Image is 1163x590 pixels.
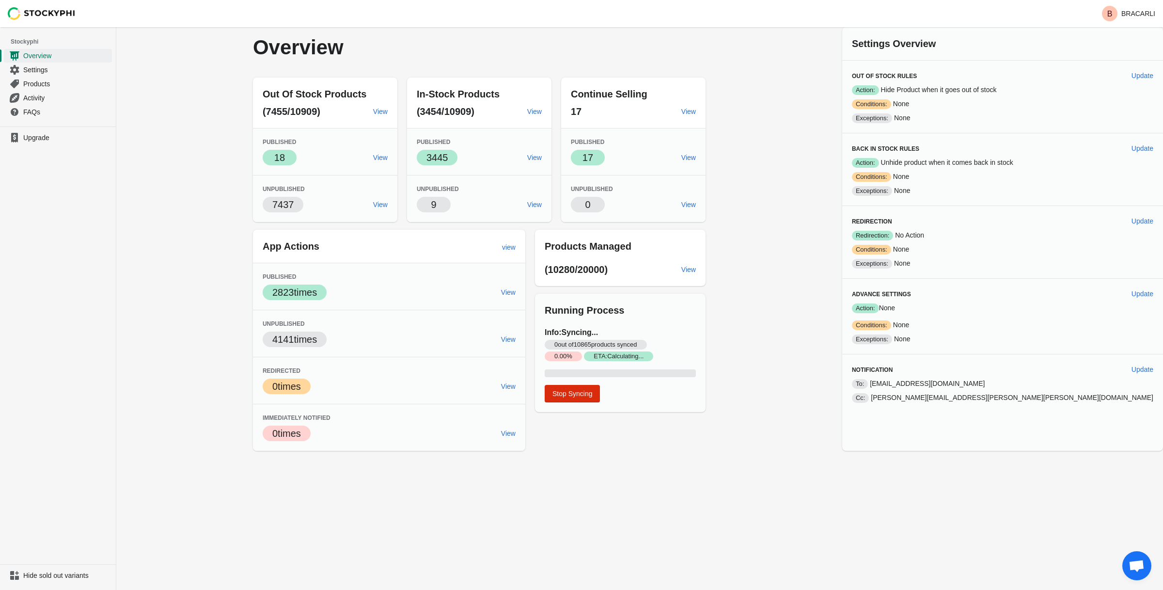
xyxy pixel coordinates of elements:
[497,378,519,395] a: View
[501,335,516,343] span: View
[1132,144,1153,152] span: Update
[852,258,1153,269] p: None
[417,89,500,99] span: In-Stock Products
[677,149,700,166] a: View
[272,287,317,298] span: 2823 times
[1132,217,1153,225] span: Update
[681,266,696,273] span: View
[1128,212,1157,230] button: Update
[852,186,1153,196] p: None
[1128,285,1157,303] button: Update
[263,186,305,192] span: Unpublished
[426,152,448,163] span: 3445
[23,107,110,117] span: FAQs
[681,201,696,208] span: View
[4,569,112,582] a: Hide sold out variants
[263,106,320,117] span: (7455/10909)
[545,241,631,252] span: Products Managed
[502,243,516,251] span: view
[1121,10,1155,17] p: BRACARLI
[552,390,593,398] span: Stop Syncing
[852,245,891,255] span: Conditions:
[263,273,296,280] span: Published
[23,65,110,75] span: Settings
[1122,551,1151,580] a: Open chat
[681,154,696,161] span: View
[852,186,892,196] span: Exceptions:
[852,320,1153,330] p: None
[4,91,112,105] a: Activity
[369,103,392,120] a: View
[4,105,112,119] a: FAQs
[523,149,546,166] a: View
[497,284,519,301] a: View
[4,77,112,91] a: Products
[373,201,388,208] span: View
[23,51,110,61] span: Overview
[263,139,296,145] span: Published
[545,351,582,361] span: 0.00 %
[23,571,110,580] span: Hide sold out variants
[852,230,1153,240] p: No Action
[1132,290,1153,298] span: Update
[852,85,1153,95] p: Hide Product when it goes out of stock
[677,103,700,120] a: View
[417,139,450,145] span: Published
[582,152,593,163] span: 17
[527,154,542,161] span: View
[1107,10,1113,18] text: B
[4,48,112,63] a: Overview
[1098,4,1159,23] button: Avatar with initials BBRACARLI
[272,199,294,210] span: 7437
[852,379,1153,389] p: [EMAIL_ADDRESS][DOMAIN_NAME]
[852,145,1124,153] h3: Back in Stock Rules
[1128,361,1157,378] button: Update
[545,264,608,275] span: (10280/20000)
[571,89,647,99] span: Continue Selling
[852,85,879,95] span: Action:
[501,383,516,390] span: View
[1128,67,1157,84] button: Update
[677,196,700,213] a: View
[263,415,330,421] span: Immediately Notified
[23,133,110,143] span: Upgrade
[497,331,519,348] a: View
[253,37,520,58] p: Overview
[545,340,647,350] span: 0 out of 10865 products synced
[263,320,305,327] span: Unpublished
[263,241,319,252] span: App Actions
[527,108,542,115] span: View
[852,113,892,123] span: Exceptions:
[852,72,1124,80] h3: Out of Stock Rules
[369,149,392,166] a: View
[272,381,301,392] span: 0 times
[1128,140,1157,157] button: Update
[852,334,1153,344] p: None
[852,393,1153,403] p: [PERSON_NAME][EMAIL_ADDRESS][PERSON_NAME][PERSON_NAME][DOMAIN_NAME]
[585,199,590,210] span: 0
[852,113,1153,123] p: None
[681,108,696,115] span: View
[272,334,317,345] span: 4141 times
[11,37,116,47] span: Stockyphi
[527,201,542,208] span: View
[852,158,1153,168] p: Unhide product when it comes back in stock
[8,7,76,20] img: Stockyphi
[373,154,388,161] span: View
[417,186,459,192] span: Unpublished
[23,93,110,103] span: Activity
[584,351,653,361] span: ETA: Calculating...
[545,305,624,316] span: Running Process
[498,239,519,256] a: view
[571,186,613,192] span: Unpublished
[852,303,879,313] span: Action:
[274,152,285,163] span: 18
[1102,6,1117,21] span: Avatar with initials B
[431,198,436,211] p: 9
[677,261,700,278] a: View
[852,99,1153,109] p: None
[852,366,1124,374] h3: Notification
[417,106,474,117] span: (3454/10909)
[497,425,519,442] a: View
[545,327,696,362] h3: Info: Syncing...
